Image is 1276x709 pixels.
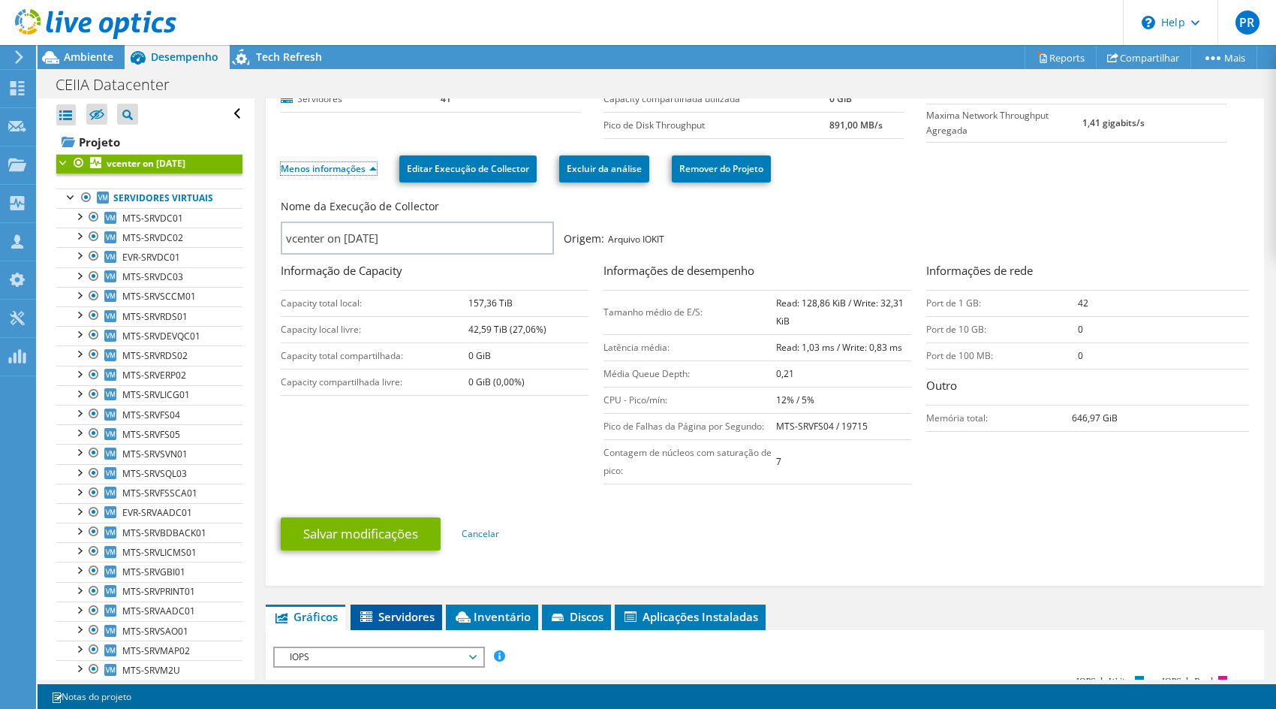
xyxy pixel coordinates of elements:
span: MTS-SRVRDS02 [122,349,188,362]
a: EVR-SRVAADC01 [56,503,242,523]
svg: \n [1142,16,1155,29]
span: MTS-SRVSVN01 [122,448,188,460]
label: Maxima Network Throughput Agregada [926,108,1082,138]
a: EVR-SRVDC01 [56,247,242,267]
td: 42,59 TiB (27,06%) [468,316,588,342]
a: MTS-SRVERP02 [56,366,242,385]
span: MTS-SRVMAP02 [122,644,190,657]
a: MTS-SRVAADC01 [56,602,242,621]
a: Editar Execução de Collector [399,155,537,183]
a: MTS-SRVFS04 [56,405,242,424]
span: MTS-SRVGBI01 [122,566,185,578]
h3: Informação de Capacity [281,262,588,282]
td: Capacity compartilhada livre: [281,369,468,395]
td: Pico de Falhas da Página por Segundo: [603,413,776,439]
b: Read: 1,03 ms / Write: 0,83 ms [776,341,902,354]
span: MTS-SRVAADC01 [122,605,195,617]
a: Projeto [56,130,242,154]
b: 646,97 GiB [1072,412,1118,424]
text: IOPS de Write [1076,676,1129,686]
a: Reports [1025,46,1097,69]
a: Remover do Projeto [672,155,771,183]
a: MTS-SRVDC02 [56,228,242,247]
b: Read: 128,86 KiB / Write: 32,31 KiB [776,297,904,327]
b: 41 [441,92,451,105]
label: Capacity compartilhada utilizada [603,92,829,107]
td: Port de 10 GB: [926,316,1079,342]
b: 0,21 [776,367,794,380]
a: Mais [1190,46,1257,69]
a: MTS-SRVLICG01 [56,385,242,405]
a: Servidores virtuais [56,189,242,208]
a: MTS-SRVPRINT01 [56,582,242,602]
a: Salvar modificações [281,517,441,551]
span: MTS-SRVLICG01 [122,388,190,401]
b: vcenter on [DATE] [107,157,185,170]
td: CPU - Pico/mín: [603,387,776,413]
label: Pico de Disk Throughput [603,118,829,133]
span: Tech Refresh [256,50,322,64]
td: 0 GiB (0,00%) [468,369,588,395]
span: MTS-SRVFSSCA01 [122,487,197,499]
b: 7 [776,455,781,468]
a: vcenter on [DATE] [56,154,242,173]
td: Port de 100 MB: [926,342,1079,369]
span: MTS-SRVRDS01 [122,310,188,323]
span: Aplicações Instaladas [622,609,758,624]
a: MTS-SRVDC01 [56,208,242,228]
h3: Informações de rede [926,262,1249,282]
span: MTS-SRVDC03 [122,270,183,283]
span: MTS-SRVDEVQC01 [122,330,200,342]
span: MTS-SRVFS05 [122,428,180,441]
td: Contagem de núcleos com saturação de pico: [603,439,776,484]
span: Inventário [453,609,531,624]
td: Capacity local livre: [281,316,468,342]
a: MTS-SRVDC03 [56,267,242,287]
a: Compartilhar [1096,46,1191,69]
a: MTS-SRVFSSCA01 [56,484,242,503]
td: Tamanho médio de E/S: [603,290,776,334]
td: Capacity total local: [281,290,468,316]
span: Discos [549,609,603,624]
text: IOPS de Read [1162,676,1213,686]
a: Menos informações [281,162,377,175]
span: Servidores [358,609,435,624]
span: MTS-SRVSQL03 [122,467,187,480]
a: MTS-SRVRDS01 [56,306,242,326]
a: MTS-SRVFS05 [56,424,242,444]
span: MTS-SRVBDBACK01 [122,526,206,539]
a: MTS-SRVSVN01 [56,444,242,463]
a: MTS-SRVM2U [56,660,242,680]
span: Desempenho [151,50,218,64]
span: EVR-SRVDC01 [122,251,180,264]
span: MTS-SRVSAO01 [122,625,188,638]
span: PR [1235,11,1259,35]
h3: Outro [926,377,1249,397]
a: Excluir da análise [559,155,649,183]
td: 0 GiB [468,342,588,369]
b: 12% / 5% [776,394,814,406]
span: MTS-SRVPRINT01 [122,585,195,598]
a: MTS-SRVSAO01 [56,621,242,641]
b: 42 [1078,297,1088,309]
td: Port de 1 GB: [926,290,1079,316]
span: Arquivo IOKIT [564,233,664,246]
a: MTS-SRVMAP02 [56,641,242,660]
label: Nome da Execução de Collector [281,199,439,214]
span: EVR-SRVAADC01 [122,506,192,519]
span: MTS-SRVM2U [122,664,180,677]
b: MTS-SRVFS04 / 19715 [776,420,868,433]
a: Notas do projeto [41,687,142,706]
span: MTS-SRVSCCM01 [122,290,196,303]
b: 1,41 gigabits/s [1082,116,1145,129]
td: Capacity total compartilhada: [281,342,468,369]
b: 0 GiB [829,92,852,105]
span: MTS-SRVDC01 [122,212,183,225]
span: IOPS [282,648,475,666]
a: Cancelar [462,527,499,540]
span: MTS-SRVDC02 [122,231,183,244]
span: Gráficos [273,609,338,624]
a: MTS-SRVSCCM01 [56,287,242,306]
b: 891,00 MB/s [829,119,883,131]
a: MTS-SRVGBI01 [56,562,242,581]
